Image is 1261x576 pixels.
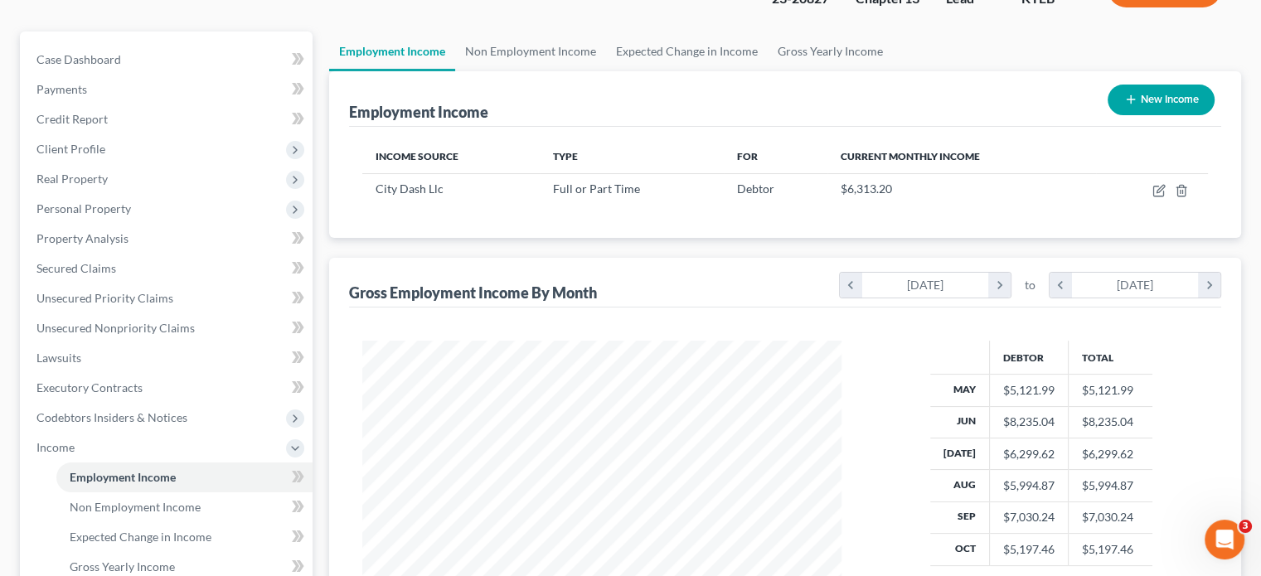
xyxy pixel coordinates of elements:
span: Type [553,150,578,162]
th: Debtor [989,341,1068,374]
span: Full or Part Time [553,182,640,196]
td: $5,197.46 [1068,534,1152,565]
span: $6,313.20 [841,182,892,196]
span: Codebtors Insiders & Notices [36,410,187,424]
span: to [1025,277,1035,293]
div: $5,994.87 [1003,477,1055,494]
a: Lawsuits [23,343,313,373]
div: $5,197.46 [1003,541,1055,558]
span: 3 [1239,520,1252,533]
th: Aug [930,470,990,501]
i: chevron_left [840,273,862,298]
i: chevron_left [1050,273,1072,298]
td: $8,235.04 [1068,406,1152,438]
span: Case Dashboard [36,52,121,66]
span: City Dash Llc [376,182,444,196]
a: Property Analysis [23,224,313,254]
th: Total [1068,341,1152,374]
span: Debtor [737,182,774,196]
th: Jun [930,406,990,438]
span: Credit Report [36,112,108,126]
a: Credit Report [23,104,313,134]
span: Unsecured Priority Claims [36,291,173,305]
td: $5,121.99 [1068,375,1152,406]
a: Employment Income [56,462,313,492]
a: Executory Contracts [23,373,313,403]
div: [DATE] [1072,273,1199,298]
i: chevron_right [1198,273,1220,298]
div: Employment Income [349,102,488,122]
span: Income [36,440,75,454]
a: Unsecured Priority Claims [23,283,313,313]
span: Income Source [376,150,458,162]
th: Oct [930,534,990,565]
th: Sep [930,501,990,533]
a: Gross Yearly Income [768,31,893,71]
td: $5,994.87 [1068,470,1152,501]
span: Payments [36,82,87,96]
a: Non Employment Income [56,492,313,522]
span: Expected Change in Income [70,530,211,544]
div: $7,030.24 [1003,509,1055,525]
span: Secured Claims [36,261,116,275]
th: May [930,375,990,406]
span: Real Property [36,172,108,186]
span: Unsecured Nonpriority Claims [36,321,195,335]
div: [DATE] [862,273,989,298]
th: [DATE] [930,438,990,469]
span: Employment Income [70,470,176,484]
span: For [737,150,758,162]
div: $5,121.99 [1003,382,1055,399]
div: $8,235.04 [1003,414,1055,430]
iframe: Intercom live chat [1205,520,1244,559]
a: Non Employment Income [455,31,606,71]
a: Payments [23,75,313,104]
span: Gross Yearly Income [70,559,175,574]
span: Current Monthly Income [841,150,980,162]
td: $6,299.62 [1068,438,1152,469]
span: Executory Contracts [36,380,143,394]
i: chevron_right [988,273,1011,298]
span: Property Analysis [36,231,129,245]
a: Expected Change in Income [606,31,768,71]
span: Client Profile [36,142,105,156]
span: Lawsuits [36,351,81,365]
a: Employment Income [329,31,455,71]
a: Expected Change in Income [56,522,313,552]
span: Personal Property [36,201,131,215]
span: Non Employment Income [70,500,201,514]
td: $7,030.24 [1068,501,1152,533]
div: Gross Employment Income By Month [349,283,597,303]
div: $6,299.62 [1003,446,1055,462]
a: Case Dashboard [23,45,313,75]
button: New Income [1108,85,1215,115]
a: Secured Claims [23,254,313,283]
a: Unsecured Nonpriority Claims [23,313,313,343]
